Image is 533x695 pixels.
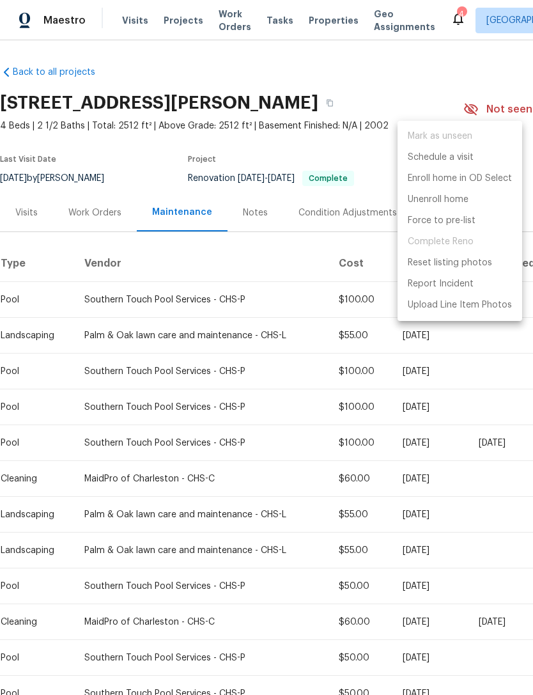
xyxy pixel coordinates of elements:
[408,256,492,270] p: Reset listing photos
[408,214,475,228] p: Force to pre-list
[398,231,522,253] span: Project is already completed
[408,151,474,164] p: Schedule a visit
[408,299,512,312] p: Upload Line Item Photos
[408,277,474,291] p: Report Incident
[408,172,512,185] p: Enroll home in OD Select
[408,193,468,207] p: Unenroll home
